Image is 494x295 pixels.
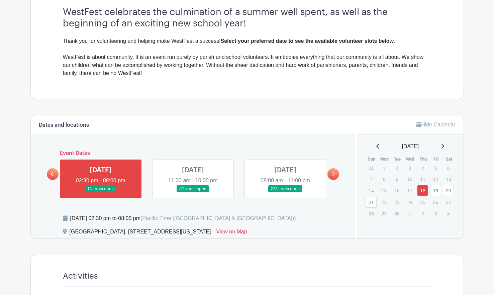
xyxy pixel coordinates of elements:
p: 7 [366,174,377,184]
strong: Select your preferred date to see the available volunteer slots below. [220,38,395,44]
p: 23 [391,197,402,207]
p: 4 [443,208,454,219]
p: 3 [404,163,415,173]
a: View on Map [216,228,247,238]
p: 29 [379,208,390,219]
div: [DATE] 02:30 pm to 08:00 pm [70,214,296,222]
p: 13 [443,174,454,184]
p: 24 [404,197,415,207]
th: Wed [404,156,417,163]
th: Sun [365,156,378,163]
p: 30 [391,208,402,219]
a: 21 [366,197,377,208]
p: 14 [366,185,377,196]
a: 20 [443,185,454,196]
div: [GEOGRAPHIC_DATA], [STREET_ADDRESS][US_STATE] [70,228,211,238]
th: Tue [391,156,404,163]
p: 4 [417,163,428,173]
p: 2 [417,208,428,219]
p: 15 [379,185,390,196]
h6: Dates and locations [39,122,89,128]
h3: WestFest celebrates the culmination of a summer well spent, as well as the beginning of an exciti... [63,7,431,29]
p: 12 [430,174,441,184]
a: 18 [417,185,428,196]
a: 19 [430,185,441,196]
th: Fri [430,156,443,163]
p: 10 [404,174,415,184]
p: 17 [404,185,415,196]
p: 27 [443,197,454,207]
p: 11 [417,174,428,184]
p: 1 [379,163,390,173]
p: 16 [391,185,402,196]
th: Thu [417,156,430,163]
h4: Activities [63,271,98,281]
p: 26 [430,197,441,207]
p: 31 [366,163,377,173]
div: Thank you for volunteering and helping make WestFest a success! [63,37,431,45]
p: 25 [417,197,428,207]
p: 2 [391,163,402,173]
span: (Pacific Time ([GEOGRAPHIC_DATA] & [GEOGRAPHIC_DATA])) [140,215,296,221]
p: 22 [379,197,390,207]
p: 5 [430,163,441,173]
p: 3 [430,208,441,219]
p: 9 [391,174,402,184]
th: Mon [378,156,391,163]
p: 6 [443,163,454,173]
p: 1 [404,208,415,219]
p: 28 [366,208,377,219]
span: [DATE] [402,142,419,151]
a: Hide Calendar [416,122,455,127]
p: 8 [379,174,390,184]
div: WestFest is about community. It is an event run purely by parish and school volunteers. It embodi... [63,53,431,77]
th: Sat [442,156,456,163]
h6: Event Dates [59,150,328,157]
